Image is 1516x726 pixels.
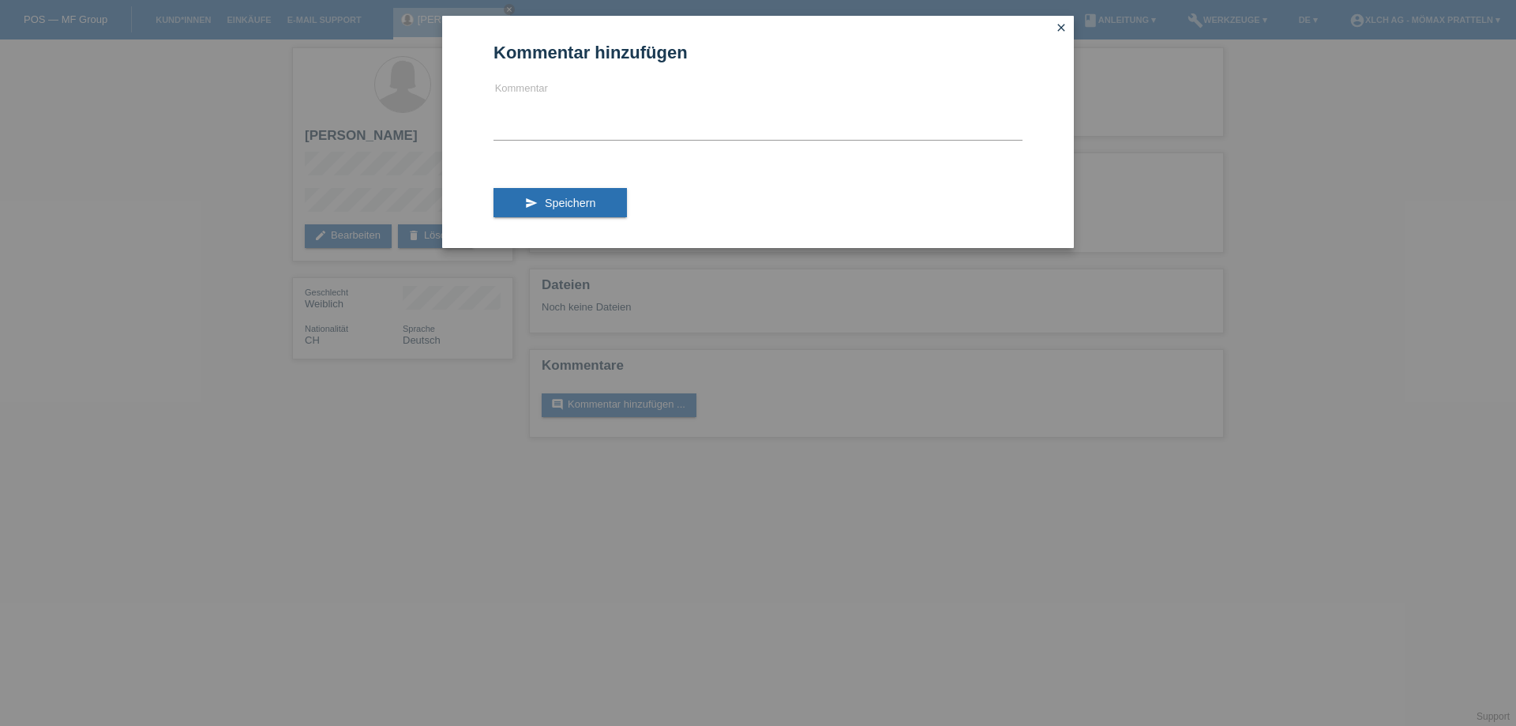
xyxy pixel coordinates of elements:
i: send [525,197,538,209]
i: close [1055,21,1068,34]
a: close [1051,20,1071,38]
h1: Kommentar hinzufügen [493,43,1023,62]
span: Speichern [545,197,595,209]
button: send Speichern [493,188,627,218]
